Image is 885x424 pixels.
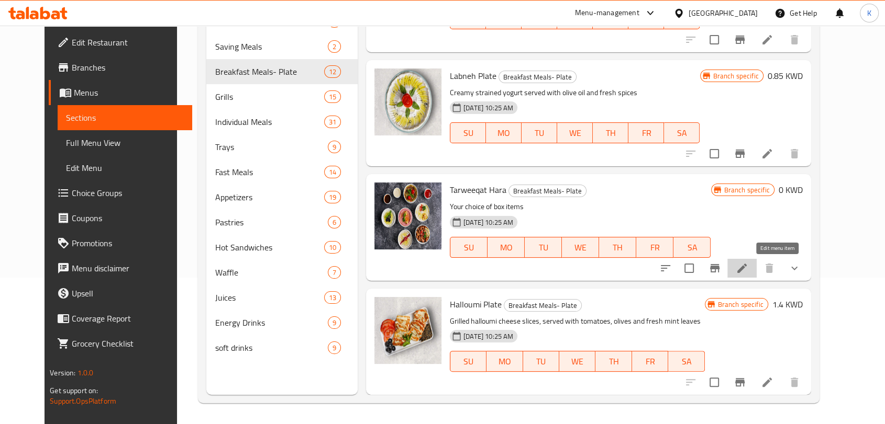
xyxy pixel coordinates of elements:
button: SA [664,122,700,143]
span: Branch specific [709,71,763,81]
span: TH [597,125,624,141]
button: TH [599,237,636,258]
span: 7 [328,268,340,278]
span: FR [636,354,664,369]
span: Halloumi Plate [450,296,502,312]
span: Energy Drinks [215,316,327,329]
div: items [324,291,341,304]
span: 14 [325,167,340,177]
span: Version: [50,366,75,380]
button: delete [782,370,807,395]
a: Edit menu item [761,33,773,46]
button: FR [636,237,673,258]
span: Juices [215,291,324,304]
span: Coupons [72,212,184,224]
a: Menus [49,80,192,105]
button: SA [673,237,711,258]
div: items [324,191,341,203]
h6: 0 KWD [779,182,803,197]
span: [DATE] 10:25 AM [459,331,517,341]
button: SU [450,237,488,258]
button: MO [486,122,522,143]
span: K [867,7,871,19]
button: delete [757,256,782,281]
div: items [328,266,341,279]
span: Select to update [703,143,725,165]
div: items [328,141,341,153]
div: Pastries [215,216,327,228]
a: Grocery Checklist [49,331,192,356]
span: MO [490,12,517,27]
span: SA [668,12,695,27]
span: TU [526,12,553,27]
span: SU [455,240,483,255]
button: TH [593,122,628,143]
span: Menus [74,86,184,99]
button: FR [628,122,664,143]
a: Branches [49,55,192,80]
div: Breakfast Meals- Plate12 [206,59,358,84]
span: FR [633,125,660,141]
span: 10 [325,243,340,253]
p: Your choice of box items [450,200,711,213]
span: WE [561,12,589,27]
span: Edit Menu [66,162,184,174]
span: TH [597,12,624,27]
div: Hot Sandwiches10 [206,235,358,260]
h6: 0.85 KWD [768,68,803,83]
div: items [324,166,341,178]
button: TU [525,237,562,258]
div: soft drinks9 [206,335,358,360]
div: Menu-management [575,7,639,19]
button: WE [562,237,599,258]
span: 15 [325,92,340,102]
div: items [328,316,341,329]
span: Trays [215,141,327,153]
div: items [328,40,341,53]
span: Coverage Report [72,312,184,325]
span: Promotions [72,237,184,249]
a: Edit Menu [58,155,192,180]
span: WE [563,354,591,369]
span: 1.0.0 [78,366,94,380]
h6: 1.4 KWD [772,297,803,312]
img: Tarweeqat Hara [374,182,441,249]
span: Fast Meals [215,166,324,178]
div: Waffle7 [206,260,358,285]
span: Branch specific [714,300,768,310]
span: FR [640,240,669,255]
span: Edit Restaurant [72,36,184,49]
div: Breakfast Meals- Plate [508,185,587,197]
a: Support.OpsPlatform [50,394,116,408]
button: delete [782,141,807,166]
span: Grocery Checklist [72,337,184,350]
a: Edit menu item [761,147,773,160]
div: Individual Meals31 [206,109,358,134]
span: TU [527,354,555,369]
span: Get support on: [50,384,98,397]
span: TH [603,240,632,255]
span: Branch specific [720,185,774,195]
span: Choice Groups [72,187,184,199]
span: Full Menu View [66,136,184,149]
div: Breakfast Meals- Plate [499,71,577,83]
a: Coupons [49,205,192,231]
span: WE [561,125,589,141]
span: Breakfast Meals- Plate [509,185,586,197]
button: TH [595,351,632,372]
a: Sections [58,105,192,130]
span: Appetizers [215,191,324,203]
span: WE [566,240,595,255]
button: WE [557,122,593,143]
span: TU [526,125,553,141]
span: 12 [325,67,340,77]
span: Saving Meals [215,40,327,53]
span: Hot Sandwiches [215,241,324,254]
span: MO [492,240,521,255]
div: Fast Meals14 [206,159,358,185]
